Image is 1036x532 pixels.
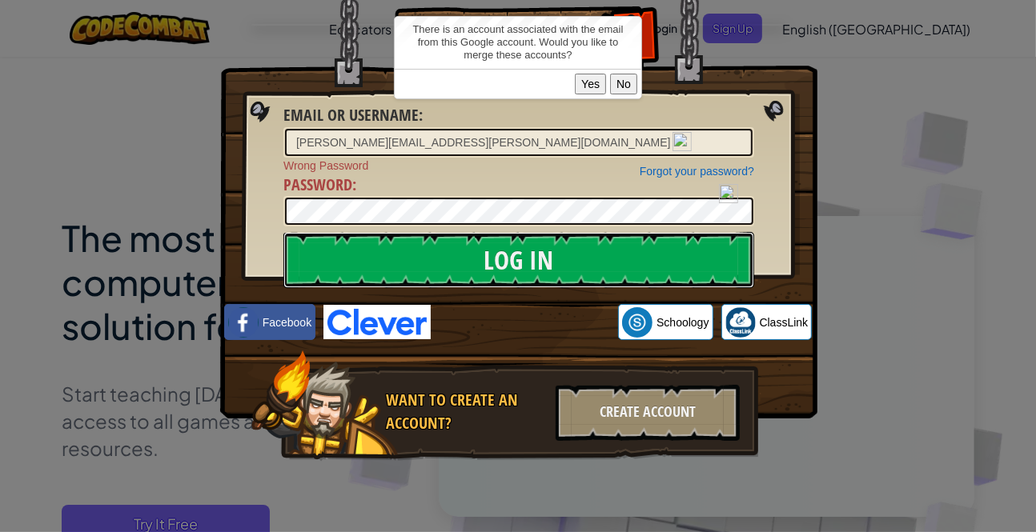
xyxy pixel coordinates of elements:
a: Forgot your password? [640,165,754,178]
span: There is an account associated with the email from this Google account. Would you like to merge t... [412,23,623,61]
img: npw-badge-icon-locked.svg [673,132,692,151]
div: Create Account [556,385,740,441]
span: Password [283,174,352,195]
iframe: Sign in with Google Button [431,305,618,340]
img: classlink-logo-small.png [725,307,756,338]
button: No [610,74,637,94]
img: clever-logo-blue.png [323,305,431,339]
span: Schoology [657,314,709,330]
label: : [283,174,356,197]
span: Facebook [263,314,311,330]
span: ClassLink [760,314,809,330]
span: Email or Username [283,104,419,126]
span: Wrong Password [283,158,754,174]
input: Log In [283,232,754,288]
img: facebook_small.png [228,307,259,338]
img: npw-badge-icon-locked.svg [719,184,738,203]
label: : [283,104,423,127]
button: Yes [575,74,606,94]
div: Want to create an account? [386,389,546,434]
img: schoology.png [622,307,653,338]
